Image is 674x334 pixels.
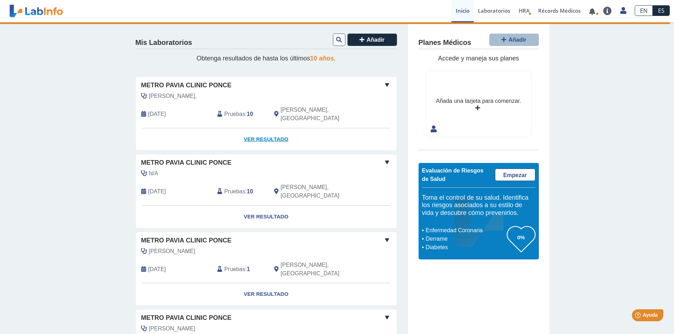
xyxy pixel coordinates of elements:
[224,265,245,274] span: Pruebas
[436,97,521,105] div: Añada una tarjeta para comenzar.
[212,261,269,278] div: :
[281,261,359,278] span: Ponce, PR
[212,106,269,123] div: :
[508,37,526,43] span: Añadir
[367,37,385,43] span: Añadir
[149,169,159,178] span: N/A
[247,188,253,194] b: 10
[422,168,484,182] span: Evaluación de Riesgos de Salud
[224,187,245,196] span: Pruebas
[148,187,166,196] span: 2024-10-25
[141,236,232,245] span: Metro Pavia Clinic Ponce
[148,110,166,118] span: 2025-08-28
[212,183,269,200] div: :
[224,110,245,118] span: Pruebas
[422,194,535,217] h5: Toma el control de su salud. Identifica los riesgos asociados a su estilo de vida y descubre cómo...
[611,306,666,326] iframe: Help widget launcher
[489,34,539,46] button: Añadir
[503,172,527,178] span: Empezar
[653,5,670,16] a: ES
[424,235,507,243] li: Derrame
[247,266,250,272] b: 1
[519,7,530,14] span: HRA
[196,55,335,62] span: Obtenga resultados de hasta los últimos .
[281,106,359,123] span: Ponce, PR
[419,39,471,47] h4: Planes Médicos
[141,81,232,90] span: Metro Pavia Clinic Ponce
[281,183,359,200] span: Ponce, PR
[495,169,535,181] a: Empezar
[141,313,232,323] span: Metro Pavia Clinic Ponce
[136,283,397,305] a: Ver Resultado
[136,206,397,228] a: Ver Resultado
[635,5,653,16] a: EN
[141,158,232,168] span: Metro Pavia Clinic Ponce
[136,39,192,47] h4: Mis Laboratorios
[149,92,197,100] span: Fernandez,
[149,247,195,256] span: Fernandez, Madeline
[247,111,253,117] b: 10
[310,55,334,62] span: 10 años
[424,226,507,235] li: Enfermedad Coronaria
[438,55,519,62] span: Accede y maneja sus planes
[136,128,397,151] a: Ver Resultado
[347,34,397,46] button: Añadir
[424,243,507,252] li: Diabetes
[148,265,166,274] span: 2023-06-28
[507,233,535,242] h3: 0%
[149,324,195,333] span: Fernandez, Madeline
